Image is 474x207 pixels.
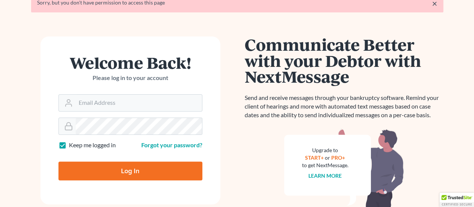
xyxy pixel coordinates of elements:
[58,54,202,71] h1: Welcome Back!
[69,141,116,150] label: Keep me logged in
[245,94,443,119] p: Send and receive messages through your bankruptcy software. Remind your client of hearings and mo...
[440,193,474,207] div: TrustedSite Certified
[141,141,202,148] a: Forgot your password?
[76,95,202,111] input: Email Address
[305,154,324,161] a: START+
[331,154,345,161] a: PRO+
[245,36,443,85] h1: Communicate Better with your Debtor with NextMessage
[302,162,348,169] div: to get NextMessage.
[58,74,202,82] p: Please log in to your account
[325,154,330,161] span: or
[308,172,342,179] a: Learn more
[58,162,202,180] input: Log In
[302,147,348,154] div: Upgrade to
